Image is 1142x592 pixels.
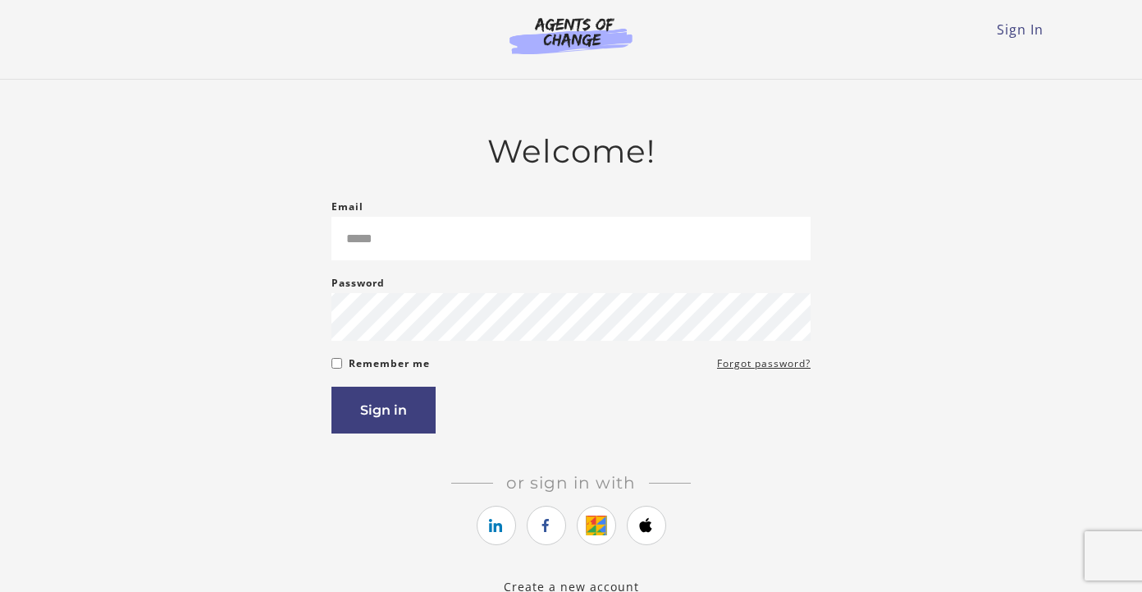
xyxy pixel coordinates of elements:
[527,506,566,545] a: https://courses.thinkific.com/users/auth/facebook?ss%5Breferral%5D=&ss%5Buser_return_to%5D=&ss%5B...
[717,354,811,374] a: Forgot password?
[331,197,363,217] label: Email
[331,132,811,171] h2: Welcome!
[492,16,650,54] img: Agents of Change Logo
[997,21,1044,39] a: Sign In
[331,273,385,293] label: Password
[627,506,666,545] a: https://courses.thinkific.com/users/auth/apple?ss%5Breferral%5D=&ss%5Buser_return_to%5D=&ss%5Bvis...
[577,506,616,545] a: https://courses.thinkific.com/users/auth/google?ss%5Breferral%5D=&ss%5Buser_return_to%5D=&ss%5Bvi...
[331,387,436,434] button: Sign in
[349,354,430,374] label: Remember me
[493,473,649,493] span: Or sign in with
[477,506,516,545] a: https://courses.thinkific.com/users/auth/linkedin?ss%5Breferral%5D=&ss%5Buser_return_to%5D=&ss%5B...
